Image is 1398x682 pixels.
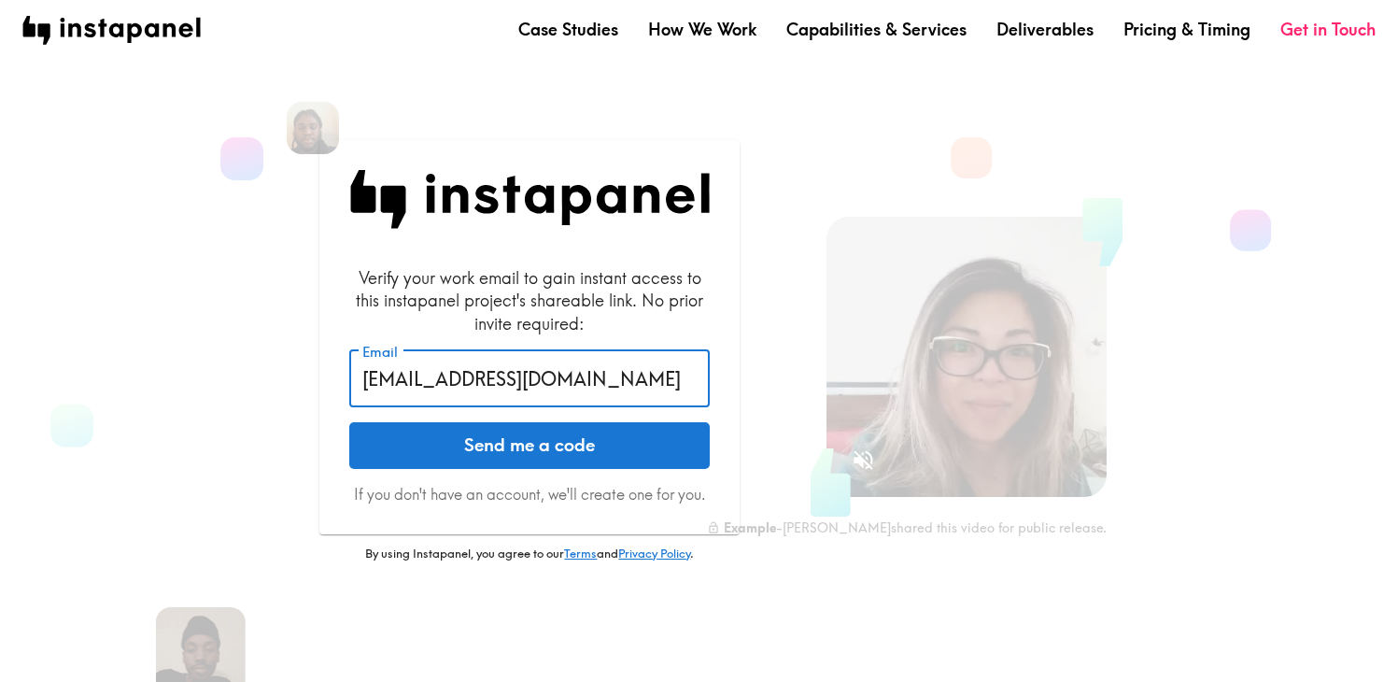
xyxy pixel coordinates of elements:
[319,546,740,562] p: By using Instapanel, you agree to our and .
[349,484,710,504] p: If you don't have an account, we'll create one for you.
[1280,18,1376,41] a: Get in Touch
[349,422,710,469] button: Send me a code
[707,519,1107,536] div: - [PERSON_NAME] shared this video for public release.
[287,102,339,154] img: Bill
[786,18,967,41] a: Capabilities & Services
[618,546,690,561] a: Privacy Policy
[518,18,618,41] a: Case Studies
[22,16,201,45] img: instapanel
[1123,18,1250,41] a: Pricing & Timing
[362,342,398,362] label: Email
[648,18,756,41] a: How We Work
[564,546,597,561] a: Terms
[996,18,1094,41] a: Deliverables
[843,440,883,480] button: Sound is off
[724,519,776,536] b: Example
[349,266,710,335] div: Verify your work email to gain instant access to this instapanel project's shareable link. No pri...
[349,170,710,229] img: Instapanel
